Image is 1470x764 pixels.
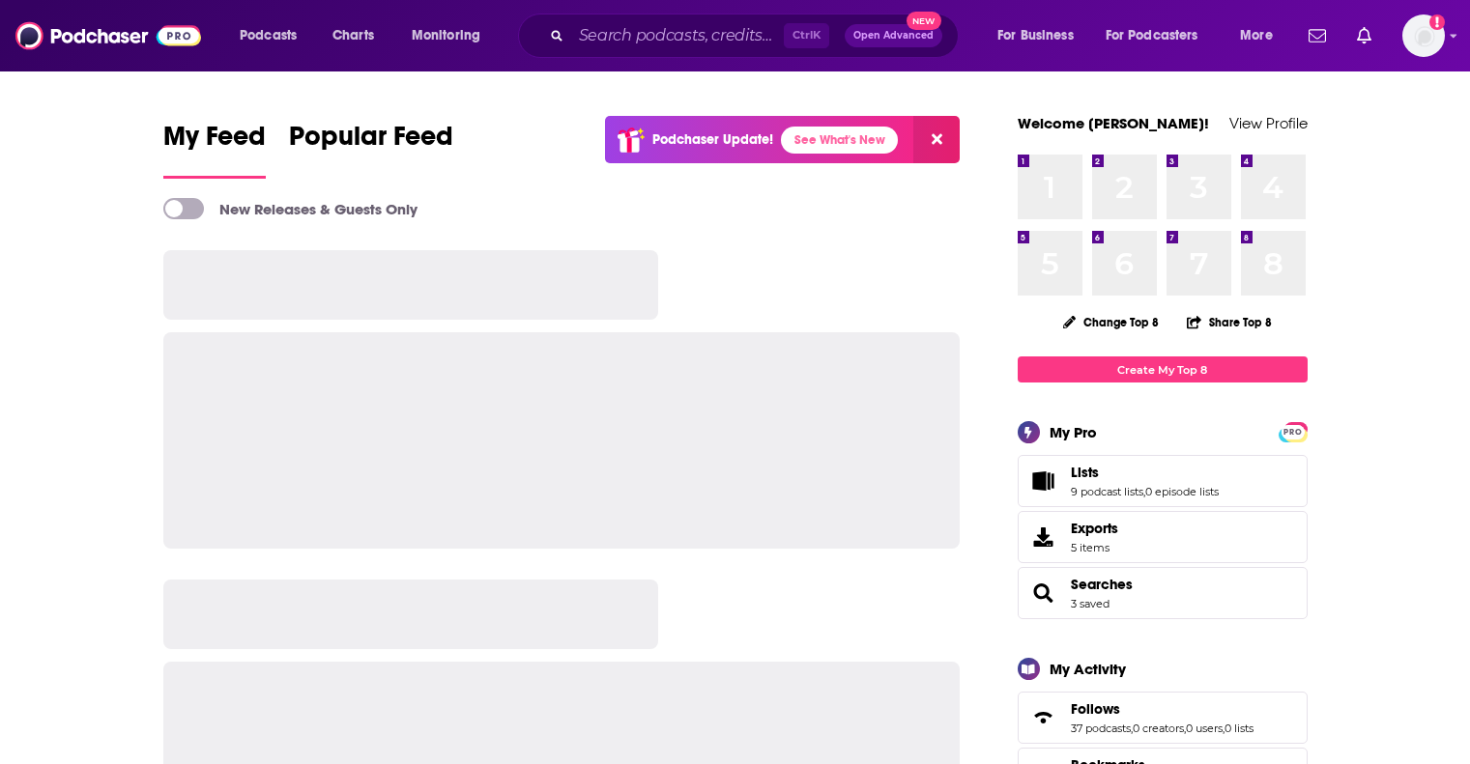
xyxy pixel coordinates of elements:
a: 0 lists [1225,722,1254,735]
button: open menu [984,20,1098,51]
span: Ctrl K [784,23,829,48]
span: New [907,12,941,30]
span: Monitoring [412,22,480,49]
a: My Feed [163,120,266,179]
button: Change Top 8 [1052,310,1171,334]
button: open menu [1226,20,1297,51]
span: Charts [332,22,374,49]
span: , [1223,722,1225,735]
span: More [1240,22,1273,49]
a: Charts [320,20,386,51]
a: Lists [1071,464,1219,481]
p: Podchaser Update! [652,131,773,148]
a: 3 saved [1071,597,1110,610]
a: New Releases & Guests Only [163,198,418,219]
button: Open AdvancedNew [845,24,942,47]
div: My Pro [1050,423,1097,441]
span: , [1143,485,1145,498]
span: , [1184,722,1186,735]
svg: Add a profile image [1429,14,1445,30]
a: Show notifications dropdown [1349,19,1379,52]
a: Follows [1024,704,1063,731]
span: Searches [1018,567,1308,619]
a: 9 podcast lists [1071,485,1143,498]
span: PRO [1282,425,1305,439]
button: open menu [1093,20,1226,51]
span: Exports [1071,520,1118,537]
a: Lists [1024,467,1063,495]
span: Logged in as dmessina [1402,14,1445,57]
span: Podcasts [240,22,297,49]
span: For Business [997,22,1074,49]
input: Search podcasts, credits, & more... [571,20,784,51]
a: 0 creators [1133,722,1184,735]
span: , [1131,722,1133,735]
span: Popular Feed [289,120,453,164]
span: Lists [1071,464,1099,481]
div: Search podcasts, credits, & more... [536,14,977,58]
button: open menu [226,20,322,51]
span: For Podcasters [1106,22,1198,49]
a: Welcome [PERSON_NAME]! [1018,114,1209,132]
a: Show notifications dropdown [1301,19,1334,52]
a: Popular Feed [289,120,453,179]
img: User Profile [1402,14,1445,57]
a: 0 users [1186,722,1223,735]
a: Searches [1071,576,1133,593]
span: Open Advanced [853,31,934,41]
span: My Feed [163,120,266,164]
a: See What's New [781,127,898,154]
img: Podchaser - Follow, Share and Rate Podcasts [15,17,201,54]
div: My Activity [1050,660,1126,678]
span: Exports [1024,523,1063,551]
button: open menu [398,20,505,51]
a: View Profile [1229,114,1308,132]
a: Searches [1024,580,1063,607]
a: Create My Top 8 [1018,356,1308,382]
span: Lists [1018,455,1308,507]
span: Follows [1018,692,1308,744]
span: 5 items [1071,541,1118,554]
a: Exports [1018,511,1308,563]
a: 37 podcasts [1071,722,1131,735]
a: 0 episode lists [1145,485,1219,498]
button: Show profile menu [1402,14,1445,57]
span: Follows [1071,700,1120,718]
button: Share Top 8 [1186,303,1273,341]
a: PRO [1282,424,1305,439]
a: Follows [1071,700,1254,718]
